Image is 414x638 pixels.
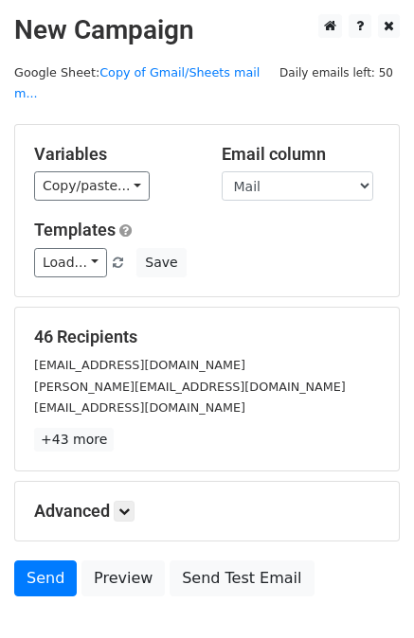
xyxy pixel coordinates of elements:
span: Daily emails left: 50 [273,62,400,83]
a: Templates [34,220,116,239]
h5: Variables [34,144,193,165]
small: Google Sheet: [14,65,260,101]
small: [EMAIL_ADDRESS][DOMAIN_NAME] [34,400,245,415]
a: Copy/paste... [34,171,150,201]
h5: 46 Recipients [34,327,380,347]
small: [PERSON_NAME][EMAIL_ADDRESS][DOMAIN_NAME] [34,380,346,394]
h5: Advanced [34,501,380,522]
small: [EMAIL_ADDRESS][DOMAIN_NAME] [34,358,245,372]
a: +43 more [34,428,114,452]
h5: Email column [222,144,381,165]
a: Daily emails left: 50 [273,65,400,80]
a: Preview [81,560,165,596]
a: Send [14,560,77,596]
a: Load... [34,248,107,277]
button: Save [136,248,186,277]
a: Send Test Email [170,560,314,596]
iframe: Chat Widget [319,547,414,638]
h2: New Campaign [14,14,400,46]
a: Copy of Gmail/Sheets mail m... [14,65,260,101]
